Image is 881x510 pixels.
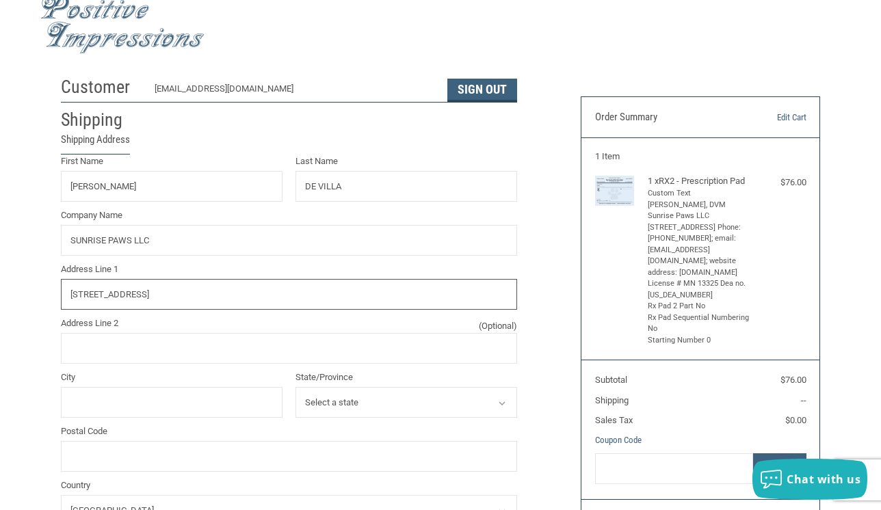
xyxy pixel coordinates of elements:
span: Subtotal [595,375,627,385]
span: Sales Tax [595,415,633,425]
h4: 1 x RX2 - Prescription Pad [648,176,750,187]
button: Chat with us [752,459,867,500]
span: Shipping [595,395,629,405]
small: (Optional) [479,319,517,333]
li: Custom Text [PERSON_NAME], DVM Sunrise Paws LLC [STREET_ADDRESS] Phone: [PHONE_NUMBER]; email: [E... [648,188,750,301]
li: Rx Pad 2 Part No [648,301,750,312]
span: -- [801,395,806,405]
h3: 1 Item [595,151,806,162]
button: Apply [753,453,806,484]
h3: Order Summary [595,111,739,124]
a: Edit Cart [738,111,806,124]
label: Company Name [61,209,517,222]
label: First Name [61,155,282,168]
li: Starting Number 0 [648,335,750,347]
span: $76.00 [780,375,806,385]
label: Address Line 2 [61,317,517,330]
h2: Customer [61,76,141,98]
div: $76.00 [753,176,806,189]
label: Postal Code [61,425,517,438]
span: Chat with us [787,472,860,487]
legend: Shipping Address [61,132,130,155]
h2: Shipping [61,109,141,131]
a: Coupon Code [595,435,642,445]
div: [EMAIL_ADDRESS][DOMAIN_NAME] [155,82,434,102]
input: Gift Certificate or Coupon Code [595,453,753,484]
label: Country [61,479,517,492]
label: State/Province [295,371,517,384]
span: $0.00 [785,415,806,425]
label: Last Name [295,155,517,168]
label: City [61,371,282,384]
button: Sign Out [447,79,517,102]
li: Rx Pad Sequential Numbering No [648,312,750,335]
label: Address Line 1 [61,263,517,276]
